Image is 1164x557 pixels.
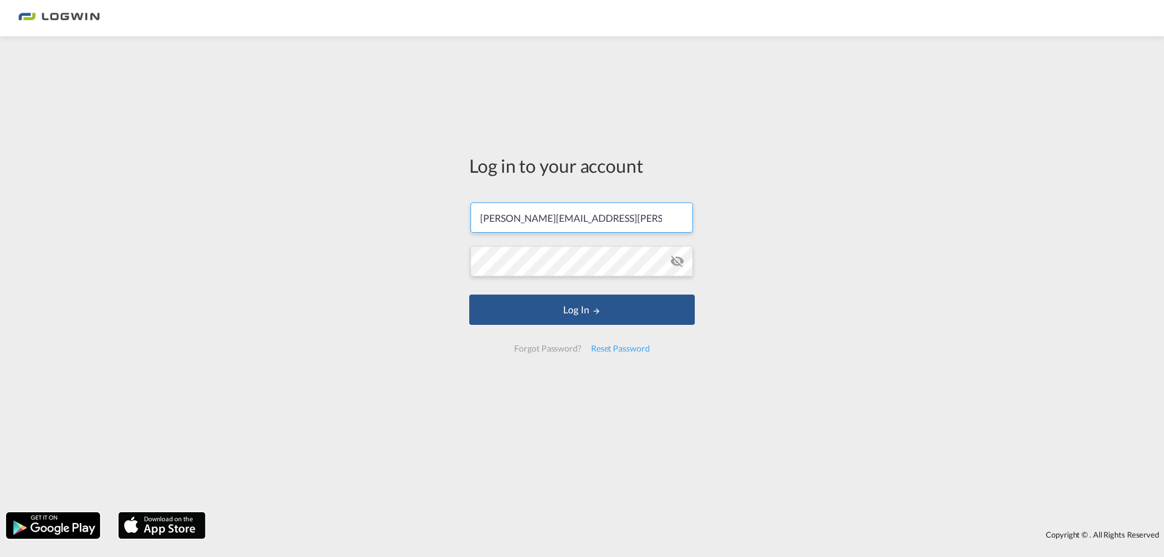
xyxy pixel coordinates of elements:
[469,153,695,178] div: Log in to your account
[586,338,655,359] div: Reset Password
[5,511,101,540] img: google.png
[18,5,100,32] img: bc73a0e0d8c111efacd525e4c8ad7d32.png
[469,295,695,325] button: LOGIN
[670,254,684,268] md-icon: icon-eye-off
[117,511,207,540] img: apple.png
[212,524,1164,545] div: Copyright © . All Rights Reserved
[509,338,586,359] div: Forgot Password?
[470,202,693,233] input: Enter email/phone number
